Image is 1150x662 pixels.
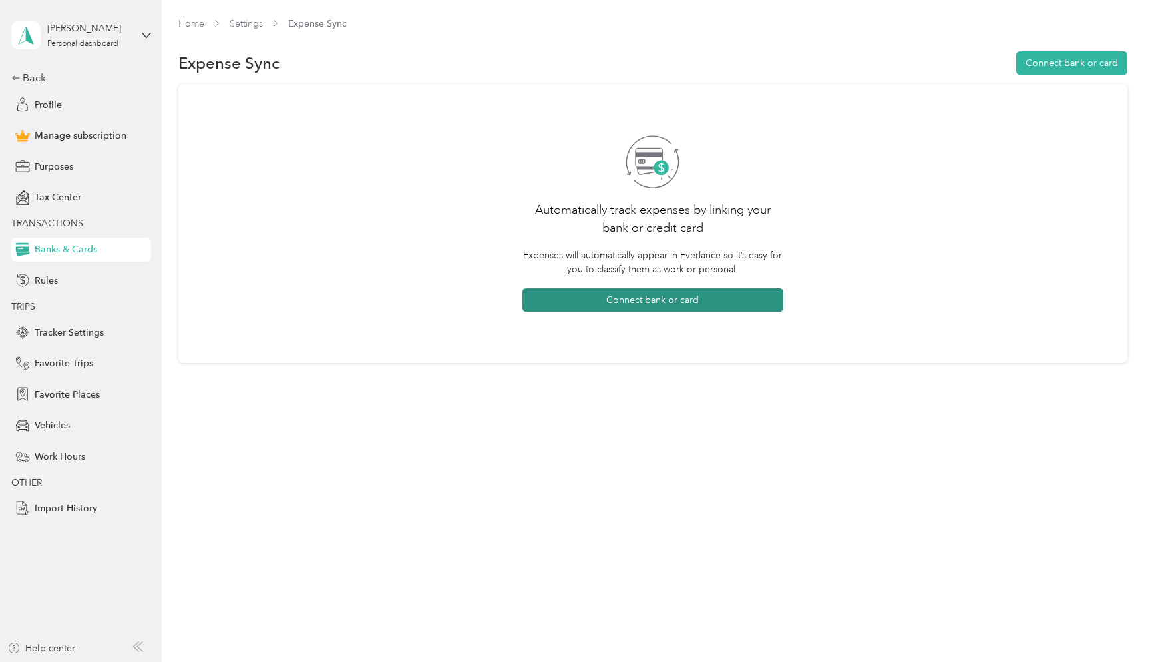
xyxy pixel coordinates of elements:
span: Work Hours [35,450,85,464]
span: Expense Sync [178,56,280,70]
button: Connect bank or card [522,288,783,312]
span: TRANSACTIONS [11,218,83,229]
span: Manage subscription [35,129,126,143]
a: Settings [230,18,263,29]
p: Expenses will automatically appear in Everlance so it’s easy for you to classify them as work or ... [522,248,783,276]
iframe: Everlance-gr Chat Button Frame [1075,587,1150,662]
div: Personal dashboard [47,40,118,48]
span: Expense Sync [288,17,347,31]
span: OTHER [11,477,42,488]
span: Favorite Trips [35,356,93,370]
span: Vehicles [35,418,70,432]
span: Rules [35,274,58,288]
span: Profile [35,98,62,112]
span: TRIPS [11,301,35,312]
a: Home [178,18,204,29]
h2: Automatically track expenses by linking your bank or credit card [522,201,783,237]
span: Tracker Settings [35,326,104,340]
span: Purposes [35,160,73,174]
span: Import History [35,501,97,515]
span: Favorite Places [35,388,100,402]
div: [PERSON_NAME] [47,21,130,35]
button: Connect bank or card [1016,51,1127,75]
span: Banks & Cards [35,242,97,256]
button: Help center [7,641,75,655]
span: Tax Center [35,190,81,204]
div: Back [11,70,144,86]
